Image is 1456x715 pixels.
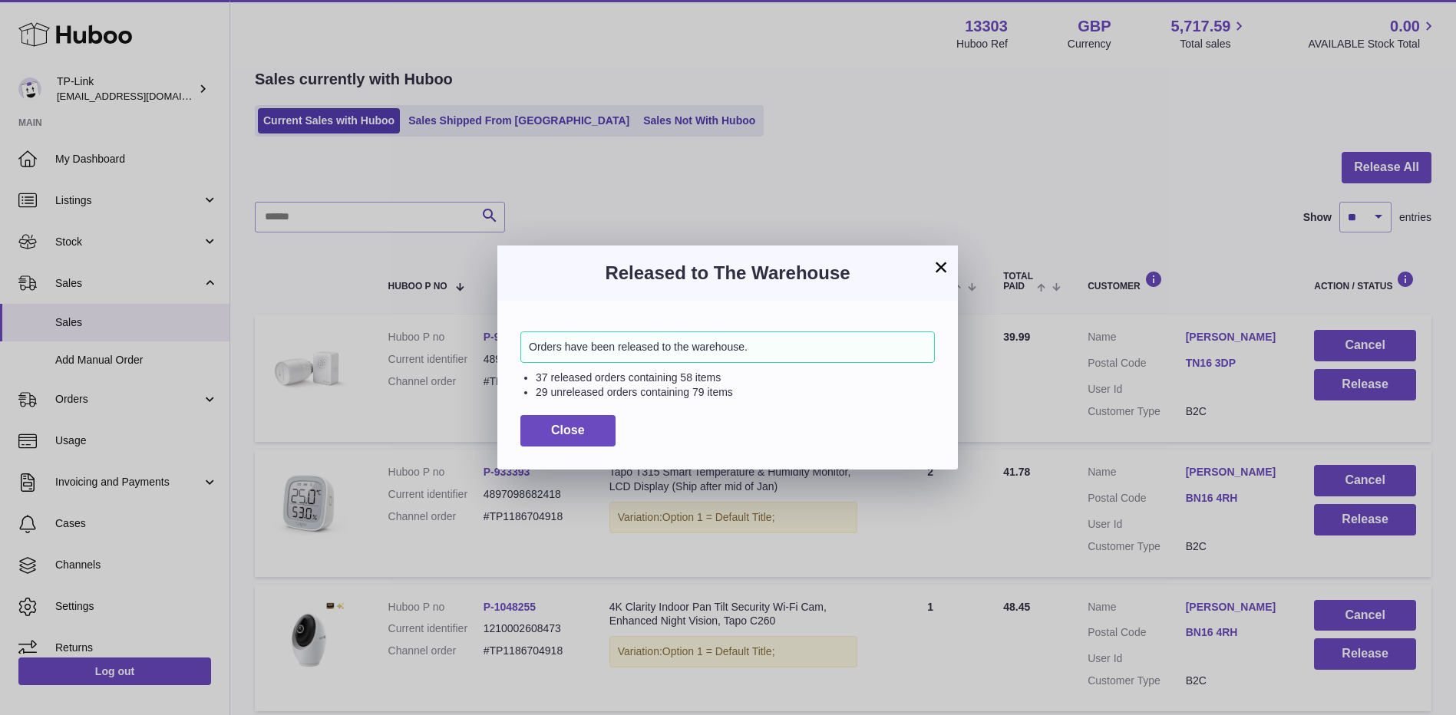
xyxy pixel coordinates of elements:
[520,415,616,446] button: Close
[551,423,585,437] span: Close
[536,371,935,385] li: 37 released orders containing 58 items
[520,331,935,363] div: Orders have been released to the warehouse.
[536,385,935,400] li: 29 unreleased orders containing 79 items
[520,261,935,285] h3: Released to The Warehouse
[932,258,950,276] button: ×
